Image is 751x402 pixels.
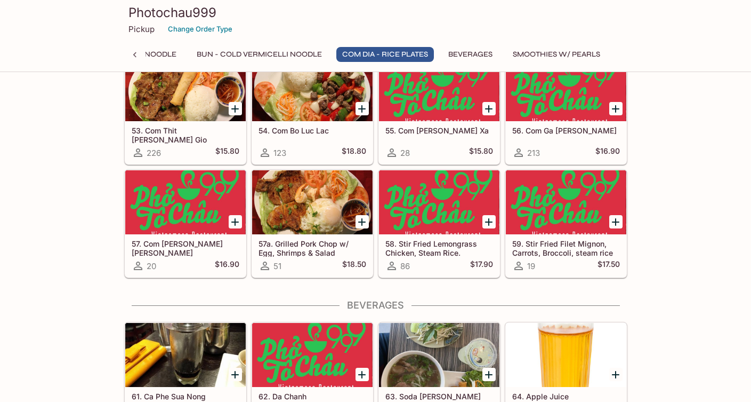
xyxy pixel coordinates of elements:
[597,259,620,272] h5: $17.50
[273,261,281,271] span: 51
[378,170,500,278] a: 58. Stir Fried Lemongrass Chicken, Steam Rice.86$17.90
[342,259,366,272] h5: $18.50
[505,57,627,164] a: 56. Com Ga [PERSON_NAME]213$16.90
[385,392,493,401] h5: 63. Soda [PERSON_NAME]
[506,170,626,234] div: 59. Stir Fried Filet Mignon, Carrots, Broccoli, steam rice
[229,215,242,228] button: Add 57. Com Suon Nuong Trung
[336,47,434,62] button: Com Dia - Rice Plates
[512,126,620,135] h5: 56. Com Ga [PERSON_NAME]
[470,259,493,272] h5: $17.90
[252,170,373,234] div: 57a. Grilled Pork Chop w/ Egg, Shrimps & Salad
[125,57,246,121] div: 53. Com Thit Nuong Cha Gio
[595,146,620,159] h5: $16.90
[125,170,246,234] div: 57. Com Suon Nuong Trung
[128,24,155,34] p: Pickup
[215,146,239,159] h5: $15.80
[609,215,623,228] button: Add 59. Stir Fried Filet Mignon, Carrots, Broccoli, steam rice
[400,148,410,158] span: 28
[385,126,493,135] h5: 55. Com [PERSON_NAME] Xa
[125,57,246,164] a: 53. Com Thit [PERSON_NAME] Gio226$15.80
[259,239,366,257] h5: 57a. Grilled Pork Chop w/ Egg, Shrimps & Salad
[252,323,373,387] div: 62. Da Chanh
[259,392,366,401] h5: 62. Da Chanh
[215,259,239,272] h5: $16.90
[379,323,499,387] div: 63. Soda Chanh
[252,57,373,164] a: 54. Com Bo Luc Lac123$18.80
[147,148,161,158] span: 226
[124,299,627,311] h4: Beverages
[342,146,366,159] h5: $18.80
[125,170,246,278] a: 57. Com [PERSON_NAME] [PERSON_NAME]20$16.90
[609,102,623,115] button: Add 56. Com Ga Trung
[442,47,498,62] button: Beverages
[512,239,620,257] h5: 59. Stir Fried Filet Mignon, Carrots, Broccoli, steam rice
[400,261,410,271] span: 86
[125,323,246,387] div: 61. Ca Phe Sua Nong Loac Lanh
[609,368,623,381] button: Add 64. Apple Juice
[132,126,239,144] h5: 53. Com Thit [PERSON_NAME] Gio
[252,170,373,278] a: 57a. Grilled Pork Chop w/ Egg, Shrimps & Salad51$18.50
[482,215,496,228] button: Add 58. Stir Fried Lemongrass Chicken, Steam Rice.
[527,261,535,271] span: 19
[482,102,496,115] button: Add 55. Com Suon Nuong Xa
[191,47,328,62] button: Bun - Cold Vermicelli Noodle
[385,239,493,257] h5: 58. Stir Fried Lemongrass Chicken, Steam Rice.
[507,47,606,62] button: Smoothies w/ Pearls
[273,148,286,158] span: 123
[252,57,373,121] div: 54. Com Bo Luc Lac
[482,368,496,381] button: Add 63. Soda Chanh
[512,392,620,401] h5: 64. Apple Juice
[506,323,626,387] div: 64. Apple Juice
[128,4,623,21] h3: Photochau999
[356,102,369,115] button: Add 54. Com Bo Luc Lac
[229,102,242,115] button: Add 53. Com Thit Nuong Cha Gio
[379,57,499,121] div: 55. Com Suon Nuong Xa
[163,21,237,37] button: Change Order Type
[356,215,369,228] button: Add 57a. Grilled Pork Chop w/ Egg, Shrimps & Salad
[506,57,626,121] div: 56. Com Ga Trung
[259,126,366,135] h5: 54. Com Bo Luc Lac
[505,170,627,278] a: 59. Stir Fried Filet Mignon, Carrots, Broccoli, steam rice19$17.50
[132,239,239,257] h5: 57. Com [PERSON_NAME] [PERSON_NAME]
[527,148,540,158] span: 213
[469,146,493,159] h5: $15.80
[379,170,499,234] div: 58. Stir Fried Lemongrass Chicken, Steam Rice.
[229,368,242,381] button: Add 61. Ca Phe Sua Nong Loac Lanh
[378,57,500,164] a: 55. Com [PERSON_NAME] Xa28$15.80
[356,368,369,381] button: Add 62. Da Chanh
[147,261,156,271] span: 20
